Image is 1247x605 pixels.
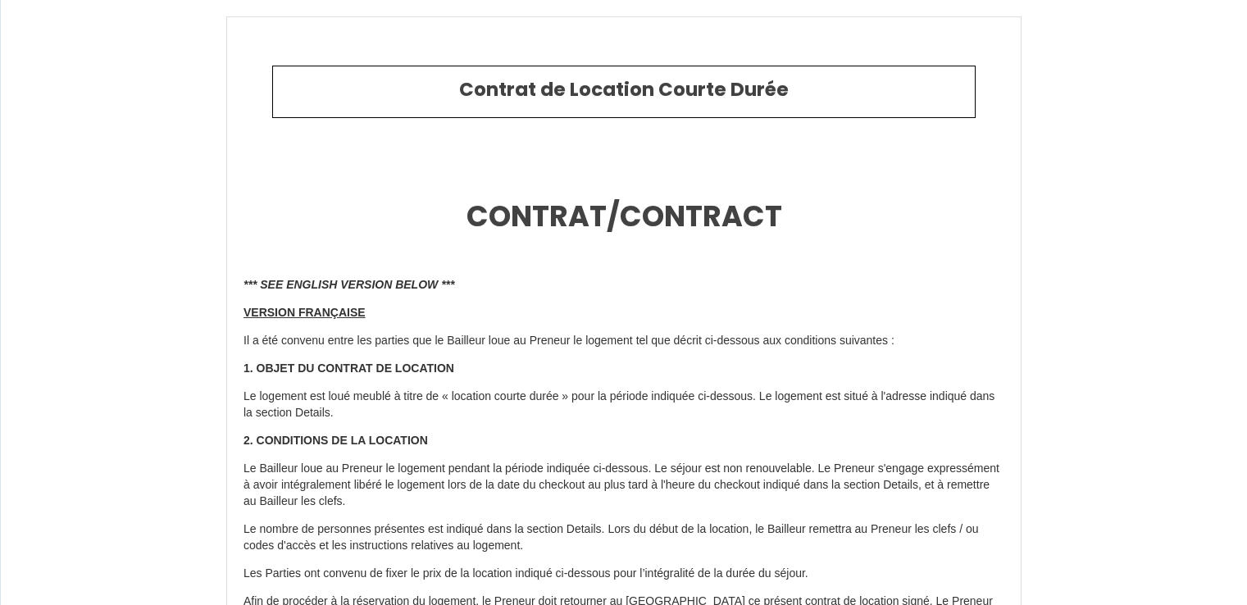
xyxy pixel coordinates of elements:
p: Le logement est loué meublé à titre de « location courte durée » pour la période indiquée ci-dess... [243,389,1004,421]
h2: Contrat de Location Courte Durée [285,79,963,102]
h1: CONTRAT/CONTRACT [243,167,1004,266]
p: Le nombre de personnes présentes est indiqué dans la section Details. Lors du début de la locatio... [243,521,1004,554]
p: Le Bailleur loue au Preneur le logement pendant la période indiquée ci-dessous. Le séjour est non... [243,461,1004,510]
p: Les Parties ont convenu de fixer le prix de la location indiqué ci-dessous pour l’intégralité de ... [243,566,1004,582]
u: VERSION FRANÇAISE [243,306,366,319]
strong: 1. OBJET DU CONTRAT DE LOCATION [243,362,454,375]
strong: 2. CONDITIONS DE LA LOCATION [243,434,428,447]
em: *** SEE ENGLISH VERSION BELOW *** [243,278,455,291]
p: Il a été convenu entre les parties que le Bailleur loue au Preneur le logement tel que décrit ci-... [243,333,1004,349]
